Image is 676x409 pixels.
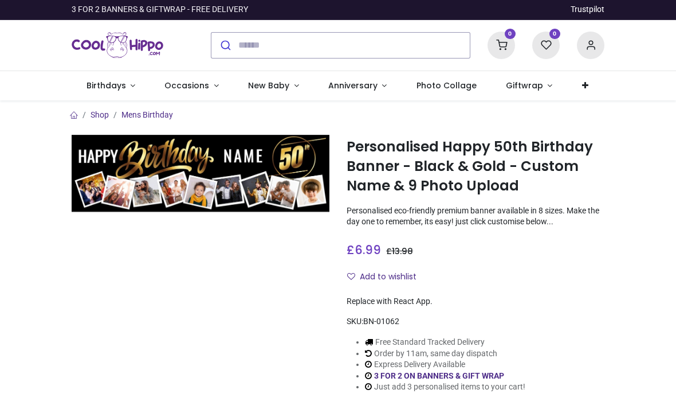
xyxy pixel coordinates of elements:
span: £ [386,246,413,257]
p: Personalised eco-friendly premium banner available in 8 sizes. Make the day one to remember, its ... [347,205,604,228]
a: Logo of Cool Hippo [72,29,163,61]
img: Cool Hippo [72,29,163,61]
span: 13.98 [392,246,413,257]
span: £ [347,241,381,258]
a: Anniversary [313,71,402,101]
a: 3 FOR 2 ON BANNERS & GIFT WRAP [374,371,504,380]
span: Birthdays [87,80,126,91]
i: Add to wishlist [347,272,355,281]
button: Add to wishlistAdd to wishlist [347,267,426,287]
a: 0 [532,40,560,49]
li: Just add 3 personalised items to your cart! [365,381,525,393]
div: SKU: [347,316,604,328]
img: Personalised Happy 50th Birthday Banner - Black & Gold - Custom Name & 9 Photo Upload [72,135,329,212]
sup: 0 [505,29,516,40]
a: 0 [488,40,515,49]
a: Giftwrap [491,71,567,101]
button: Submit [211,33,238,58]
div: 3 FOR 2 BANNERS & GIFTWRAP - FREE DELIVERY [72,4,248,15]
a: New Baby [234,71,314,101]
span: New Baby [248,80,289,91]
span: Anniversary [328,80,378,91]
a: Birthdays [72,71,150,101]
span: BN-01062 [363,317,399,326]
span: Giftwrap [506,80,543,91]
a: Trustpilot [571,4,604,15]
a: Mens Birthday [121,110,173,119]
span: Photo Collage [416,80,477,91]
li: Order by 11am, same day dispatch [365,348,525,360]
h1: Personalised Happy 50th Birthday Banner - Black & Gold - Custom Name & 9 Photo Upload [347,137,604,196]
div: Replace with React App. [347,296,604,307]
span: 6.99 [355,241,381,258]
sup: 0 [549,29,560,40]
span: Occasions [164,80,209,91]
a: Occasions [150,71,234,101]
li: Free Standard Tracked Delivery [365,337,525,348]
a: Shop [91,110,109,119]
li: Express Delivery Available [365,359,525,371]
